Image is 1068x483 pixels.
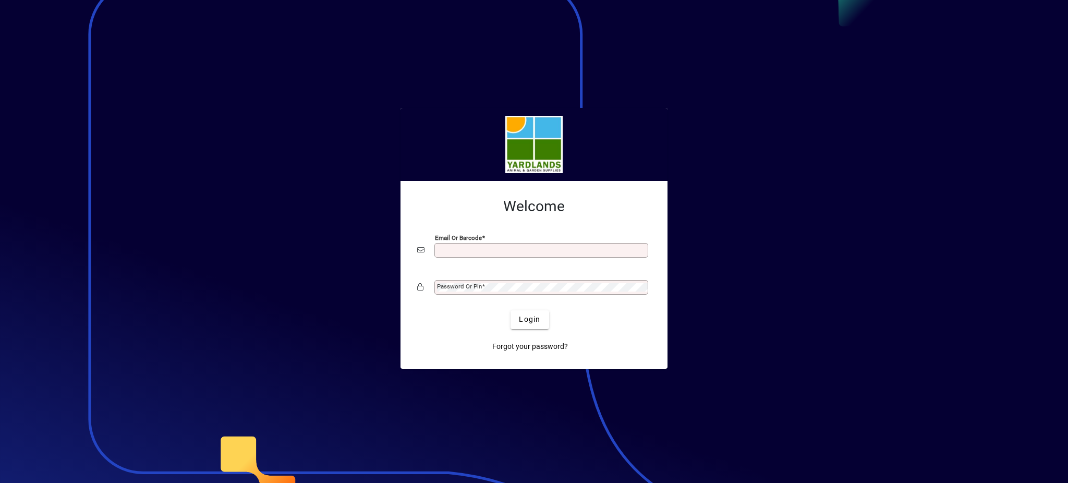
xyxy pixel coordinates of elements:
[417,198,651,215] h2: Welcome
[488,337,572,356] a: Forgot your password?
[519,314,540,325] span: Login
[437,283,482,290] mat-label: Password or Pin
[435,234,482,241] mat-label: Email or Barcode
[511,310,549,329] button: Login
[492,341,568,352] span: Forgot your password?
